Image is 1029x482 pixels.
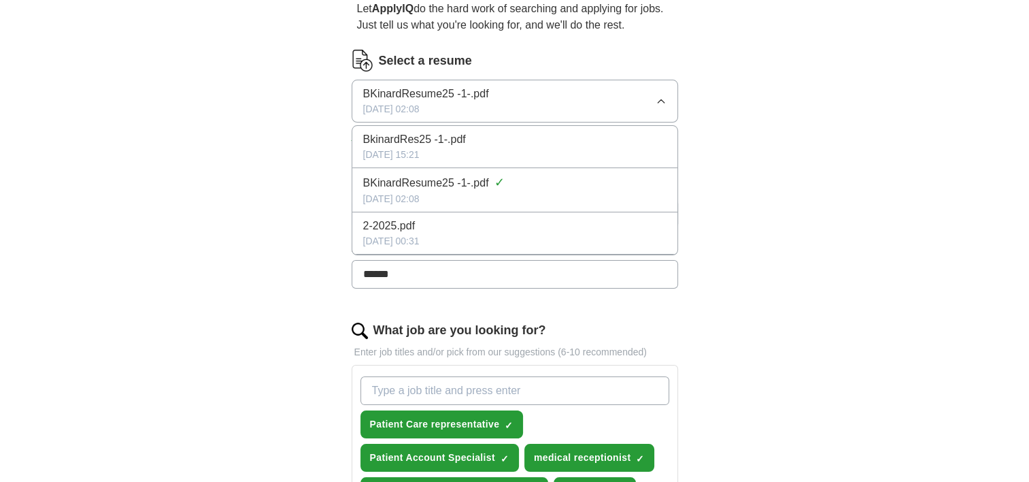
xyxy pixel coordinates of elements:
span: BkinardRes25 -1-.pdf [363,131,466,148]
span: ✓ [505,420,513,431]
span: Patient Care representative [370,417,500,432]
p: Enter job titles and/or pick from our suggestions (6-10 recommended) [352,345,678,359]
span: ✓ [494,174,504,192]
span: ✓ [501,453,509,464]
button: BKinardResume25 -1-.pdf[DATE] 02:08 [352,80,678,123]
span: BKinardResume25 -1-.pdf [363,175,489,191]
span: BKinardResume25 -1-.pdf [363,86,489,102]
label: Select a resume [379,52,472,70]
span: [DATE] 02:08 [363,102,420,116]
button: Patient Account Specialist✓ [360,444,519,472]
div: [DATE] 15:21 [363,148,667,162]
img: CV Icon [352,50,373,71]
button: Patient Care representative✓ [360,411,524,438]
div: [DATE] 00:31 [363,234,667,248]
strong: ApplyIQ [372,3,414,14]
button: medical receptionist✓ [524,444,654,472]
div: [DATE] 02:08 [363,192,667,206]
span: 2-2025.pdf [363,218,416,234]
img: search.png [352,323,368,339]
span: medical receptionist [534,451,630,465]
label: What job are you looking for? [373,321,546,340]
input: Type a job title and press enter [360,376,669,405]
span: ✓ [636,453,644,464]
span: Patient Account Specialist [370,451,495,465]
